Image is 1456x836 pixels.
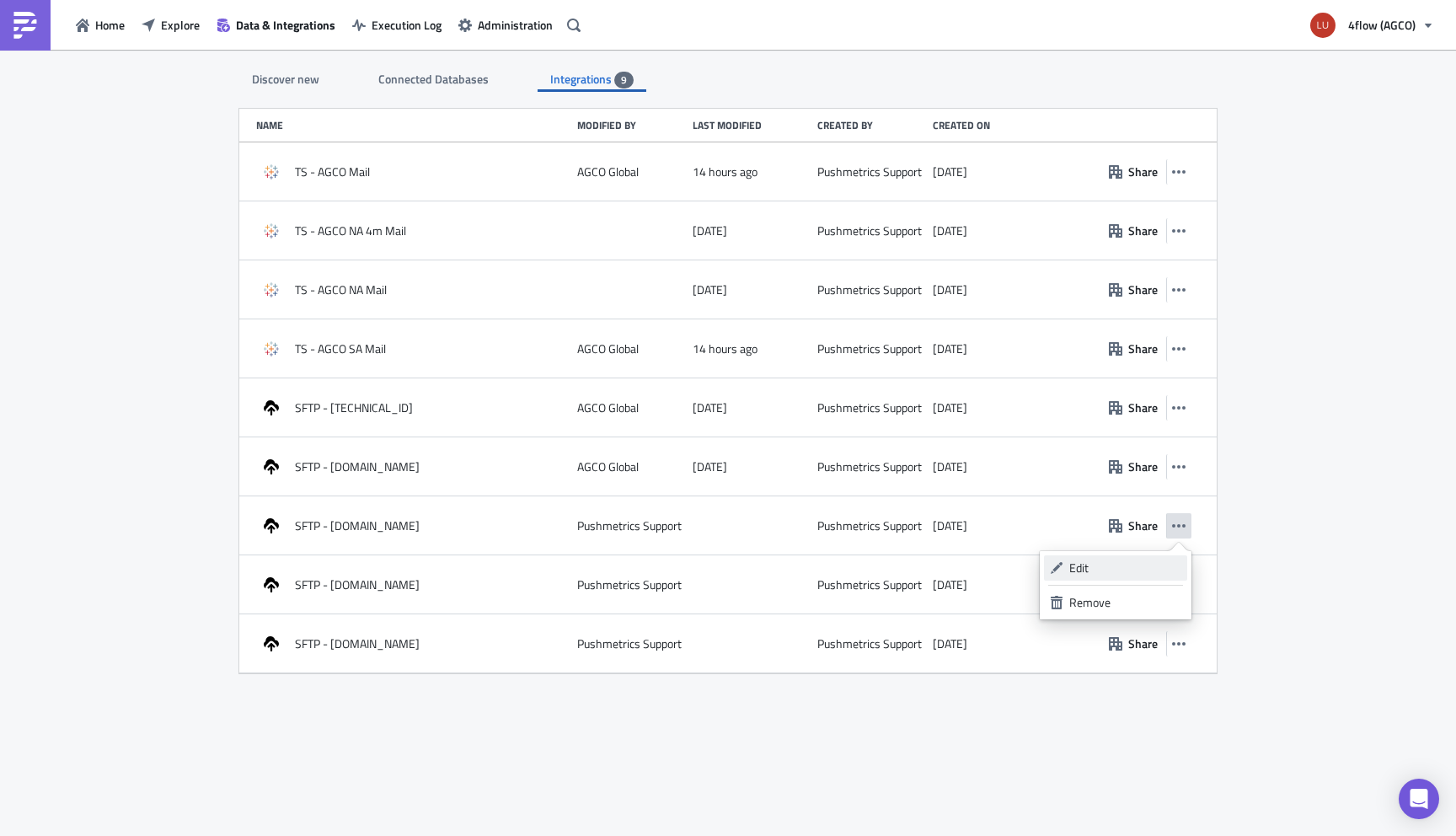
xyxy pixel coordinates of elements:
span: Share [1128,635,1158,652]
button: Data & Integrations [208,12,344,38]
time: 2025-05-09T07:47:17Z [693,400,727,415]
img: Avatar [1309,11,1337,40]
div: Modified by [577,119,684,131]
time: 2025-02-25T10:47:11Z [933,341,967,356]
div: Open Intercom Messenger [1399,779,1439,819]
button: Home [67,12,133,38]
span: TS - AGCO SA Mail [295,341,386,356]
span: Share [1128,458,1158,475]
div: Edit [1069,560,1181,576]
span: Share [1128,281,1158,298]
div: Created on [933,119,1049,131]
span: TS - AGCO NA 4m Mail [295,223,406,238]
span: TS - AGCO Mail [295,164,370,180]
div: AGCO Global [577,400,639,415]
div: Pushmetrics Support [817,577,922,592]
span: SFTP - [DOMAIN_NAME] [295,577,420,592]
time: 2025-08-26T18:37:52Z [693,341,757,356]
button: Share [1100,630,1166,656]
div: Pushmetrics Support [817,518,922,533]
div: Pushmetrics Support [817,459,922,474]
button: Share [1100,394,1166,421]
div: Discover new [239,67,332,92]
div: Pushmetrics Support [817,164,922,180]
button: Administration [450,12,561,38]
span: 9 [621,73,627,87]
span: Data & Integrations [236,16,335,34]
div: Pushmetrics Support [577,577,682,592]
time: 2025-05-09T13:14:59Z [693,459,727,474]
div: Pushmetrics Support [577,518,682,533]
time: 2025-08-24T00:00:06Z [693,223,727,238]
div: Created by [817,119,924,131]
button: Share [1100,512,1166,539]
div: Pushmetrics Support [817,223,922,238]
span: 4flow (AGCO) [1348,16,1416,34]
span: Integrations [550,70,614,88]
span: Administration [478,16,553,34]
span: Share [1128,517,1158,534]
time: 2025-08-26T19:02:59Z [693,164,757,180]
time: 2025-04-02T11:11:04Z [933,636,967,651]
span: Home [95,16,125,34]
span: Share [1128,340,1158,357]
time: 2025-02-25T11:11:33Z [933,459,967,474]
time: 2025-02-25T10:47:09Z [933,164,967,180]
button: 4flow (AGCO) [1300,7,1443,44]
span: SFTP - [DOMAIN_NAME] [295,459,420,474]
span: Execution Log [372,16,442,34]
div: AGCO Global [577,459,639,474]
div: Pushmetrics Support [817,400,922,415]
img: PushMetrics [12,12,39,39]
span: Share [1128,163,1158,180]
button: Share [1100,453,1166,480]
span: Share [1128,399,1158,416]
div: Pushmetrics Support [817,282,922,297]
div: Name [256,119,569,131]
time: 2025-02-25T10:47:10Z [933,282,967,297]
button: Execution Log [344,12,450,38]
span: SFTP - [DOMAIN_NAME] [295,518,420,533]
span: SFTP - [DOMAIN_NAME] [295,636,420,651]
div: Pushmetrics Support [577,636,682,651]
button: Share [1100,335,1166,362]
time: 2025-02-25T11:11:33Z [933,518,967,533]
span: TS - AGCO NA Mail [295,282,387,297]
button: Explore [133,12,208,38]
time: 2025-03-27T14:07:13Z [933,577,967,592]
div: Pushmetrics Support [817,341,922,356]
div: Pushmetrics Support [817,636,922,651]
time: 2025-02-25T11:11:32Z [933,400,967,415]
span: SFTP - [TECHNICAL_ID] [295,400,413,415]
button: Share [1100,276,1166,303]
span: Connected Databases [378,70,491,88]
div: AGCO Global [577,164,639,180]
div: Remove [1069,594,1181,611]
div: Last modified [693,119,809,131]
button: Share [1100,217,1166,244]
span: Share [1128,222,1158,239]
div: AGCO Global [577,341,639,356]
span: Explore [161,16,200,34]
time: 2025-08-24T00:01:14Z [693,282,727,297]
button: Share [1100,158,1166,185]
time: 2025-02-25T10:47:10Z [933,223,967,238]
